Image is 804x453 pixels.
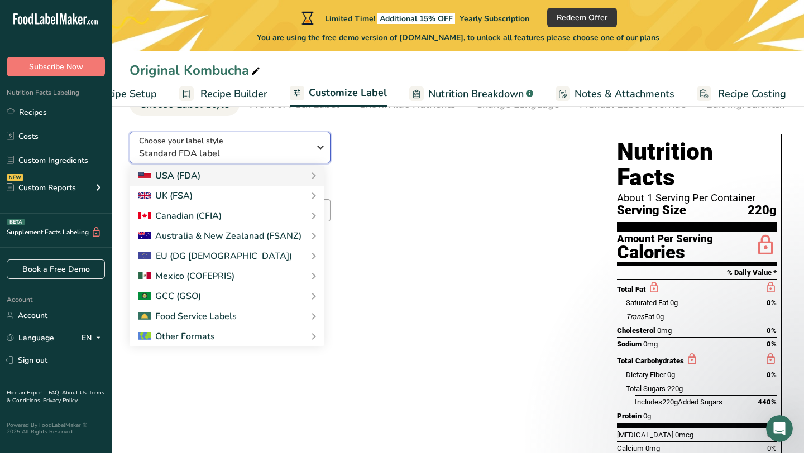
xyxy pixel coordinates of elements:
span: 0g [656,312,664,321]
span: 0% [767,298,777,307]
button: Choose your label style Standard FDA label [130,132,331,163]
div: Custom Reports [7,182,76,194]
a: Hire an Expert . [7,389,46,397]
div: EN [82,331,105,345]
iframe: Intercom live chat [766,415,793,442]
div: Limited Time! [299,11,529,25]
span: 0% [767,370,777,379]
div: Food Service Labels [138,310,237,323]
span: Subscribe Now [29,61,83,73]
button: Redeem Offer [547,8,617,27]
div: NEW [7,174,23,181]
i: Trans [626,312,644,321]
span: Choose your label style [139,135,223,147]
span: 0g [670,298,678,307]
span: 440% [758,398,777,406]
a: Recipe Setup [75,81,157,107]
a: FAQ . [49,389,62,397]
span: Total Fat [617,285,646,293]
a: Notes & Attachments [556,81,674,107]
span: Cholesterol [617,326,655,335]
img: 2Q== [138,292,151,300]
span: 0mg [645,444,660,452]
span: Total Sugars [626,384,666,393]
a: Recipe Costing [697,81,786,107]
span: Redeem Offer [557,12,607,23]
div: Powered By FoodLabelMaker © 2025 All Rights Reserved [7,422,105,435]
a: Book a Free Demo [7,259,105,279]
div: About 1 Serving Per Container [617,192,777,204]
div: UK (FSA) [138,189,193,203]
span: You are using the free demo version of [DOMAIN_NAME], to unlock all features please choose one of... [257,32,659,44]
span: Recipe Builder [200,86,267,102]
span: 0mg [643,340,658,348]
span: Serving Size [617,204,686,218]
span: Dietary Fiber [626,370,666,379]
span: Yearly Subscription [460,13,529,24]
section: % Daily Value * [617,266,777,279]
div: Original Kombucha [130,60,262,80]
div: Amount Per Serving [617,234,713,244]
div: GCC (GSO) [138,290,201,303]
div: Australia & New Zealanad (FSANZ) [138,229,301,243]
span: Standard FDA label [139,147,309,160]
span: Additional 15% OFF [377,13,455,24]
span: Calcium [617,444,644,452]
div: USA (FDA) [138,169,200,182]
span: Notes & Attachments [575,86,674,102]
span: Fat [626,312,654,321]
span: Includes Added Sugars [635,398,722,406]
span: Saturated Fat [626,298,668,307]
div: Calories [617,244,713,261]
span: [MEDICAL_DATA] [617,431,673,439]
span: 220g [662,398,678,406]
span: 0g [643,412,651,420]
div: Other Formats [138,330,215,343]
span: 0% [767,326,777,335]
span: 0mg [657,326,672,335]
h1: Nutrition Facts [617,139,777,190]
a: Customize Label [290,80,387,107]
span: Recipe Costing [718,86,786,102]
span: Customize Label [309,85,387,100]
span: Recipe Setup [96,86,157,102]
button: Subscribe Now [7,57,105,76]
div: Canadian (CFIA) [138,209,222,223]
a: Terms & Conditions . [7,389,104,404]
a: Language [7,328,54,348]
span: plans [640,32,659,43]
span: Sodium [617,340,642,348]
span: Protein [617,412,642,420]
span: Nutrition Breakdown [428,86,524,102]
div: EU (DG [DEMOGRAPHIC_DATA]) [138,249,292,263]
a: About Us . [62,389,89,397]
a: Recipe Builder [179,81,267,107]
div: Mexico (COFEPRIS) [138,269,234,283]
span: Total Carbohydrates [617,356,684,365]
span: 0% [767,444,777,452]
span: 0g [667,370,675,379]
span: 0% [767,340,777,348]
span: 0mcg [675,431,693,439]
div: BETA [7,219,25,225]
span: 220g [748,204,777,218]
a: Privacy Policy [43,397,78,404]
a: Nutrition Breakdown [409,81,533,107]
span: 220g [667,384,683,393]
